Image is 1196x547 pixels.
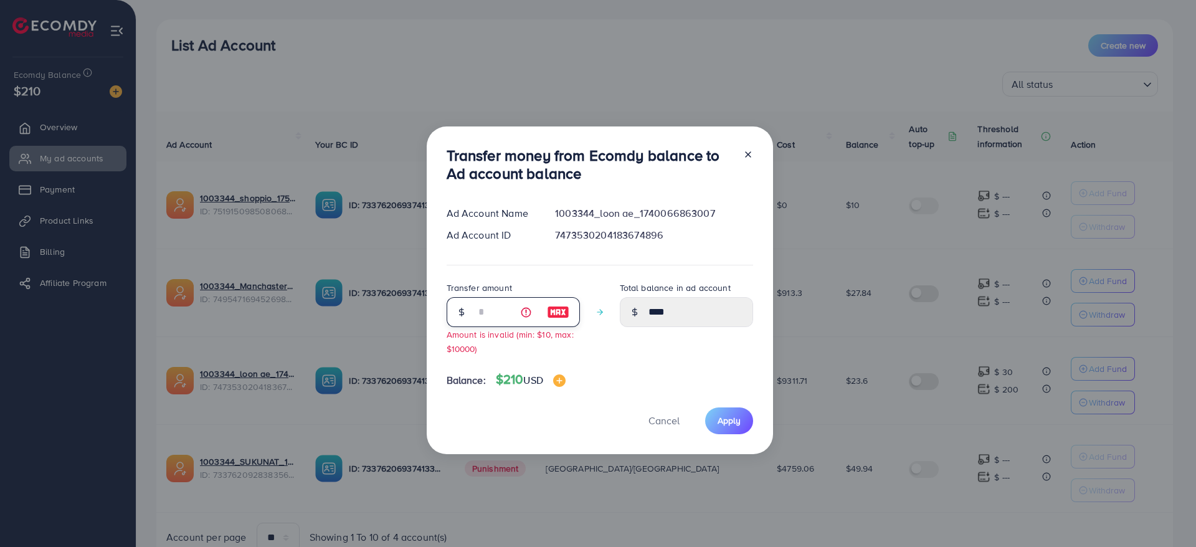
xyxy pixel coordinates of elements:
[437,228,546,242] div: Ad Account ID
[523,373,543,387] span: USD
[545,206,762,221] div: 1003344_loon ae_1740066863007
[633,407,695,434] button: Cancel
[447,146,733,183] h3: Transfer money from Ecomdy balance to Ad account balance
[547,305,569,320] img: image
[553,374,566,387] img: image
[496,372,566,388] h4: $210
[1143,491,1187,538] iframe: Chat
[545,228,762,242] div: 7473530204183674896
[718,414,741,427] span: Apply
[648,414,680,427] span: Cancel
[705,407,753,434] button: Apply
[447,373,486,388] span: Balance:
[620,282,731,294] label: Total balance in ad account
[437,206,546,221] div: Ad Account Name
[447,328,574,354] small: Amount is invalid (min: $10, max: $10000)
[447,282,512,294] label: Transfer amount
